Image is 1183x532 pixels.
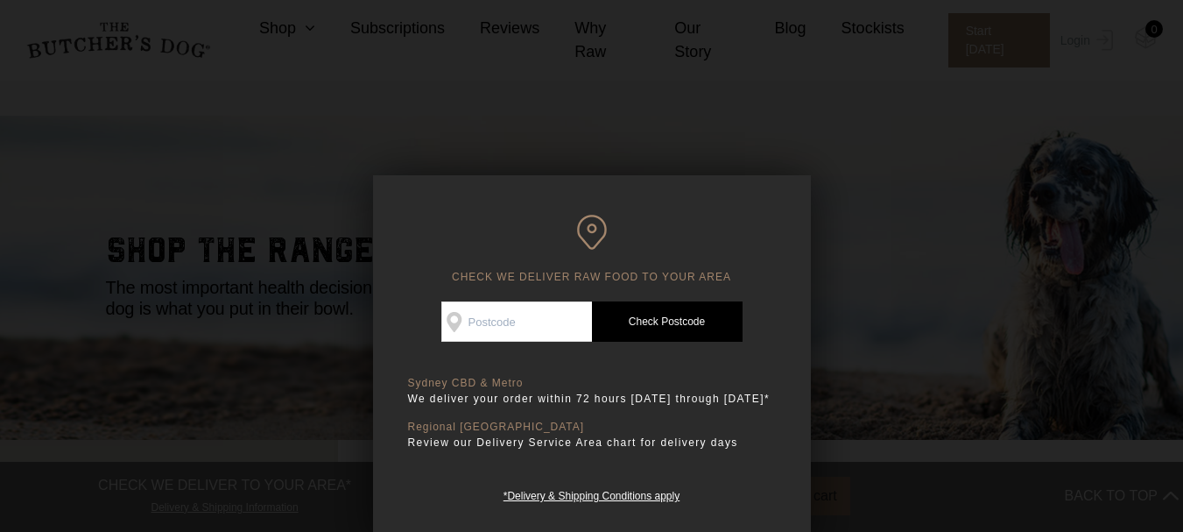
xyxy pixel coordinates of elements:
[441,301,592,342] input: Postcode
[503,486,680,502] a: *Delivery & Shipping Conditions apply
[592,301,743,342] a: Check Postcode
[408,434,776,451] p: Review our Delivery Service Area chart for delivery days
[408,215,776,284] h6: CHECK WE DELIVER RAW FOOD TO YOUR AREA
[408,421,776,434] p: Regional [GEOGRAPHIC_DATA]
[408,390,776,408] p: We deliver your order within 72 hours [DATE] through [DATE]*
[408,377,776,390] p: Sydney CBD & Metro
